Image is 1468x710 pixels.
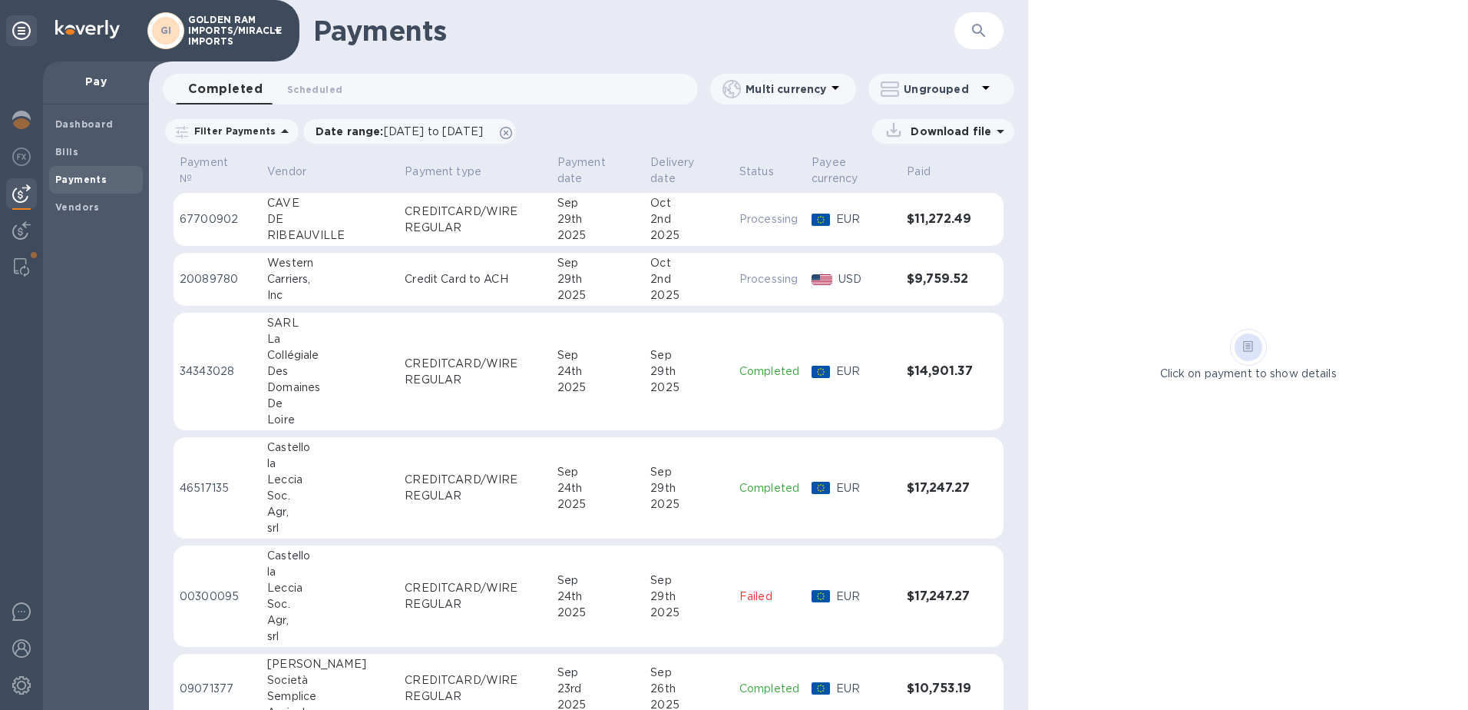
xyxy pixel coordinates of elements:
[650,589,727,605] div: 29th
[55,174,107,185] b: Payments
[557,363,639,380] div: 24th
[384,125,483,138] span: [DATE] to [DATE]
[267,564,392,580] div: la
[405,204,544,236] p: CREDITCARD/WIRE REGULAR
[739,681,799,697] p: Completed
[650,211,727,227] div: 2nd
[650,380,727,396] div: 2025
[267,396,392,412] div: De
[904,81,977,97] p: Ungrouped
[55,74,137,89] p: Pay
[557,480,639,496] div: 24th
[267,164,326,180] span: Vendor
[267,488,392,504] div: Soc.
[557,681,639,697] div: 23rd
[557,287,639,304] div: 2025
[405,580,544,612] p: CREDITCARD/WIRE REGULAR
[267,347,392,363] div: Collégiale
[316,124,491,139] p: Date range :
[739,164,794,180] span: Status
[557,589,639,605] div: 24th
[267,380,392,396] div: Domaines
[650,255,727,271] div: Oct
[188,124,276,138] p: Filter Payments
[907,481,973,496] h3: $17,247.27
[188,15,265,47] p: GOLDEN RAM IMPORTS/MIRACLE IMPORTS
[267,656,392,672] div: [PERSON_NAME]
[557,271,639,287] div: 29th
[405,271,544,287] p: Credit Card to ACH
[267,688,392,705] div: Semplice
[904,124,991,139] p: Download file
[12,148,31,166] img: Foreign exchange
[267,440,392,456] div: Castello
[405,356,544,388] p: CREDITCARD/WIRE REGULAR
[557,464,639,480] div: Sep
[313,15,954,47] h1: Payments
[180,480,255,496] p: 46517135
[267,412,392,428] div: Loire
[650,681,727,697] div: 26th
[650,154,707,187] p: Delivery date
[267,287,392,304] div: Inc
[180,363,255,380] p: 34343028
[739,271,799,287] p: Processing
[188,78,263,100] span: Completed
[650,271,727,287] div: 2nd
[650,347,727,363] div: Sep
[180,211,255,227] p: 67700902
[1160,366,1337,382] p: Click on payment to show details
[267,164,306,180] p: Vendor
[907,589,973,604] h3: $17,247.27
[405,164,481,180] p: Payment type
[557,605,639,621] div: 2025
[180,154,255,187] span: Payment №
[160,25,172,36] b: GI
[267,596,392,612] div: Soc.
[267,548,392,564] div: Castello
[267,472,392,488] div: Leccia
[405,164,501,180] span: Payment type
[907,164,951,180] span: Paid
[267,580,392,596] div: Leccia
[303,119,516,144] div: Date range:[DATE] to [DATE]
[267,271,392,287] div: Carriers,
[907,164,931,180] p: Paid
[739,211,799,227] p: Processing
[557,154,619,187] p: Payment date
[55,20,120,38] img: Logo
[739,480,799,496] p: Completed
[836,681,894,697] p: EUR
[557,665,639,681] div: Sep
[55,146,78,158] b: Bills
[650,572,727,589] div: Sep
[267,672,392,688] div: Società
[650,464,727,480] div: Sep
[180,681,255,697] p: 09071377
[267,612,392,629] div: Agr,
[907,212,973,227] h3: $11,272.49
[267,255,392,271] div: Western
[557,380,639,396] div: 2025
[739,363,799,380] p: Completed
[650,195,727,211] div: Oct
[812,154,875,187] p: Payee currency
[55,118,114,130] b: Dashboard
[836,211,894,227] p: EUR
[836,480,894,496] p: EUR
[267,520,392,536] div: srl
[180,271,255,287] p: 20089780
[836,589,894,605] p: EUR
[267,629,392,645] div: srl
[650,480,727,496] div: 29th
[650,496,727,513] div: 2025
[650,363,727,380] div: 29th
[267,456,392,472] div: la
[746,81,826,97] p: Multi currency
[557,255,639,271] div: Sep
[557,227,639,244] div: 2025
[267,315,392,331] div: SARL
[267,363,392,380] div: Des
[557,347,639,363] div: Sep
[557,195,639,211] div: Sep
